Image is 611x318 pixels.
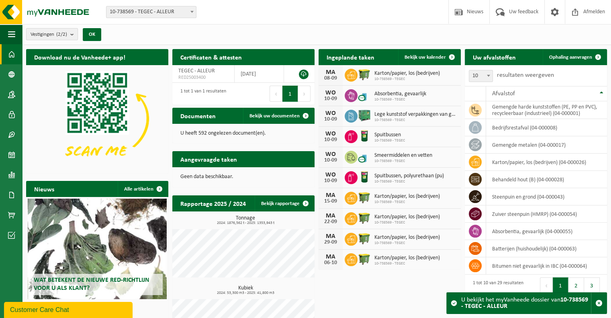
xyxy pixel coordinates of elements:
span: Smeermiddelen en vetten [374,152,432,159]
h2: Documenten [172,108,224,123]
div: WO [323,151,339,158]
span: Bekijk uw documenten [249,113,300,119]
div: WO [323,90,339,96]
td: bitumen niet gevaarlijk in IBC (04-000064) [486,257,607,275]
span: Karton/papier, los (bedrijven) [374,193,440,200]
img: WB-1100-HPE-GN-50 [358,191,371,204]
div: 10-09 [323,137,339,143]
div: MA [323,254,339,260]
td: zuiver steenpuin (HMRP) (04-000054) [486,205,607,223]
span: 10 [469,70,492,82]
div: 10-09 [323,96,339,102]
a: Bekijk uw documenten [243,108,314,124]
td: steenpuin en grond (04-000043) [486,188,607,205]
div: 06-10 [323,260,339,266]
h2: Uw afvalstoffen [465,49,524,65]
img: LP-OT-00060-CU [358,88,371,102]
div: 10-09 [323,117,339,122]
button: Next [298,86,311,102]
h2: Aangevraagde taken [172,151,245,167]
button: Previous [270,86,282,102]
strong: 10-738569 - TEGEC - ALLEUR [461,297,588,310]
h2: Ingeplande taken [319,49,382,65]
div: 29-09 [323,240,339,245]
h3: Tonnage [176,215,315,225]
a: Alle artikelen [118,181,168,197]
div: 08-09 [323,76,339,81]
div: MA [323,213,339,219]
span: 10-738569 - TEGEC [374,200,440,205]
span: 10-738569 - TEGEC [374,138,405,143]
div: U bekijkt het myVanheede dossier van [461,293,591,314]
h3: Kubiek [176,285,315,295]
span: Spuitbussen, polyurethaan (pu) [374,173,444,179]
button: Vestigingen(2/2) [26,28,78,40]
td: [DATE] [235,65,284,83]
td: karton/papier, los (bedrijven) (04-000026) [486,154,607,171]
img: WB-1100-HPE-GN-50 [358,252,371,266]
span: RED25003400 [178,74,228,81]
a: Ophaling aanvragen [543,49,606,65]
span: 10 [469,70,493,82]
img: PB-HB-1400-HPE-GN-01 [358,109,371,122]
span: Karton/papier, los (bedrijven) [374,255,440,261]
span: Absorbentia, gevaarlijk [374,91,426,97]
div: MA [323,69,339,76]
span: 10-738569 - TEGEC [374,220,440,225]
a: Bekijk uw kalender [398,49,460,65]
h2: Download nu de Vanheede+ app! [26,49,133,65]
button: 1 [282,86,298,102]
p: Geen data beschikbaar. [180,174,307,180]
div: 22-09 [323,219,339,225]
span: 10-738569 - TEGEC [374,241,440,246]
h2: Nieuws [26,181,62,197]
button: 2 [568,277,584,293]
iframe: chat widget [4,300,134,318]
div: 10-09 [323,158,339,163]
span: 10-738569 - TEGEC [374,77,440,82]
h2: Rapportage 2025 / 2024 [172,195,254,211]
span: Ophaling aanvragen [549,55,592,60]
span: Karton/papier, los (bedrijven) [374,214,440,220]
img: WB-1100-HPE-GN-50 [358,232,371,245]
div: 1 tot 10 van 29 resultaten [469,277,523,310]
div: WO [323,110,339,117]
span: 2024: 53,300 m3 - 2025: 41,800 m3 [176,291,315,295]
img: PB-OT-0200-MET-00-03 [358,129,371,143]
label: resultaten weergeven [497,72,554,78]
span: Karton/papier, los (bedrijven) [374,70,440,77]
span: 10-738569 - TEGEC - ALLEUR [106,6,196,18]
span: 10-738569 - TEGEC [374,261,440,266]
td: gemengde metalen (04-000017) [486,136,607,154]
span: 10-738569 - TEGEC [374,118,457,123]
span: Karton/papier, los (bedrijven) [374,234,440,241]
img: LP-OT-00060-CU [358,150,371,163]
button: OK [83,28,101,41]
span: 10-738569 - TEGEC [374,159,432,164]
div: 10-09 [323,178,339,184]
a: Wat betekent de nieuwe RED-richtlijn voor u als klant? [28,199,167,299]
img: WB-1100-HPE-GN-50 [358,211,371,225]
div: 1 tot 1 van 1 resultaten [176,85,226,103]
div: MA [323,192,339,199]
button: 3 [584,277,600,293]
td: behandeld hout (B) (04-000028) [486,171,607,188]
h2: Certificaten & attesten [172,49,250,65]
span: Bekijk uw kalender [405,55,446,60]
img: Download de VHEPlus App [26,65,168,172]
div: 15-09 [323,199,339,204]
td: batterijen (huishoudelijk) (04-000063) [486,240,607,257]
td: absorbentia, gevaarlijk (04-000055) [486,223,607,240]
button: Previous [540,277,553,293]
span: Afvalstof [492,90,515,97]
img: PB-OT-0200-MET-00-03 [358,170,371,184]
count: (2/2) [56,32,67,37]
span: 10-738569 - TEGEC [374,179,444,184]
span: Vestigingen [31,29,67,41]
p: U heeft 592 ongelezen document(en). [180,131,307,136]
img: WB-1100-HPE-GN-50 [358,68,371,81]
td: gemengde harde kunststoffen (PE, PP en PVC), recycleerbaar (industrieel) (04-000001) [486,101,607,119]
div: WO [323,172,339,178]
